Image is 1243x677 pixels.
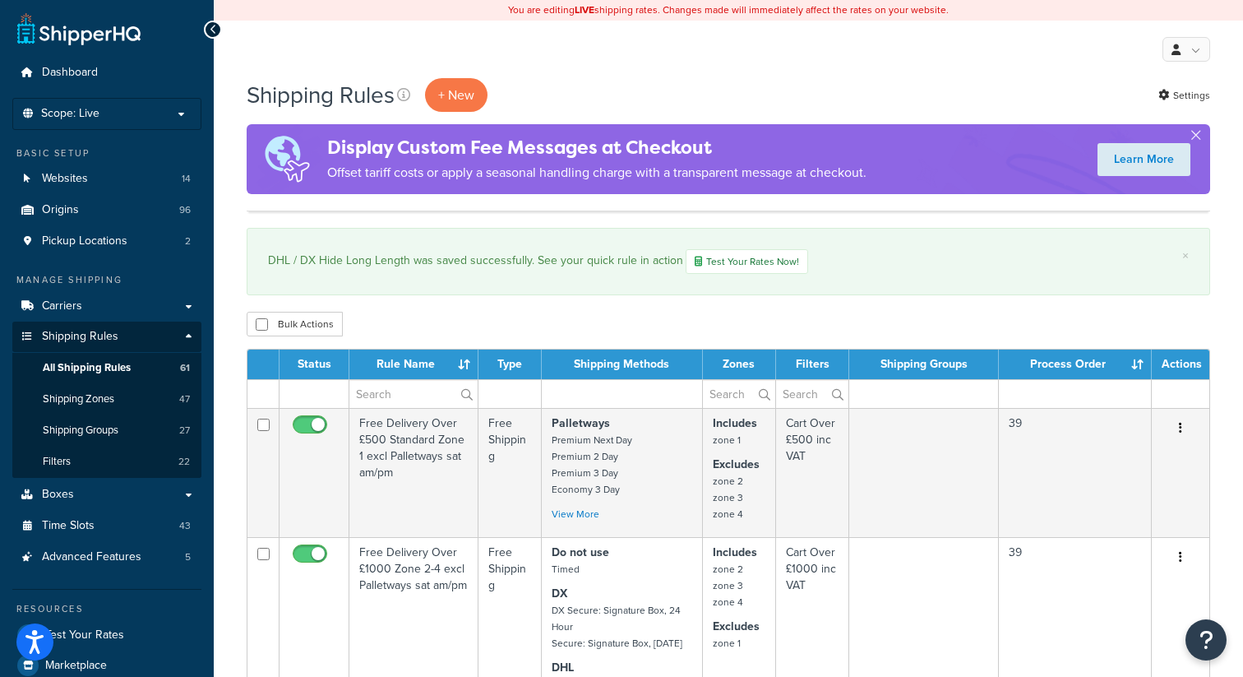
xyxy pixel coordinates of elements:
[42,550,141,564] span: Advanced Features
[12,511,201,541] li: Time Slots
[268,249,1189,274] div: DHL / DX Hide Long Length was saved successfully. See your quick rule in action
[185,550,191,564] span: 5
[12,415,201,446] a: Shipping Groups 27
[1185,619,1227,661] button: Open Resource Center
[12,447,201,477] li: Filters
[12,542,201,573] li: Advanced Features
[552,603,682,651] small: DX Secure: Signature Box, 24 Hour Secure: Signature Box, [DATE]
[713,618,760,635] strong: Excludes
[478,350,543,379] th: Type
[713,544,757,561] strong: Includes
[703,380,775,408] input: Search
[12,322,201,352] a: Shipping Rules
[12,384,201,415] a: Shipping Zones 47
[180,361,190,375] span: 61
[1152,350,1209,379] th: Actions
[327,161,866,184] p: Offset tariff costs or apply a seasonal handling charge with a transparent message at checkout.
[12,415,201,446] li: Shipping Groups
[280,350,349,379] th: Status
[478,408,543,537] td: Free Shipping
[552,659,574,676] strong: DHL
[575,2,594,17] b: LIVE
[713,474,743,522] small: zone 2 zone 3 zone 4
[41,107,99,121] span: Scope: Live
[552,544,609,561] strong: Do not use
[999,408,1152,537] td: 39
[179,392,190,406] span: 47
[43,361,131,375] span: All Shipping Rules
[178,455,190,469] span: 22
[42,519,95,533] span: Time Slots
[327,134,866,161] h4: Display Custom Fee Messages at Checkout
[179,519,191,533] span: 43
[552,507,599,522] a: View More
[12,226,201,257] a: Pickup Locations 2
[12,447,201,477] a: Filters 22
[425,78,487,112] p: + New
[45,659,107,673] span: Marketplace
[185,234,191,248] span: 2
[182,172,191,186] span: 14
[42,234,127,248] span: Pickup Locations
[179,203,191,217] span: 96
[43,424,118,438] span: Shipping Groups
[247,79,395,111] h1: Shipping Rules
[349,380,478,408] input: Search
[247,312,343,336] button: Bulk Actions
[12,226,201,257] li: Pickup Locations
[42,488,74,502] span: Boxes
[1182,249,1189,262] a: ×
[12,146,201,160] div: Basic Setup
[1158,84,1210,107] a: Settings
[552,415,610,432] strong: Palletways
[12,620,201,650] a: Test Your Rates
[1097,143,1190,176] a: Learn More
[17,12,141,45] a: ShipperHQ Home
[776,380,849,408] input: Search
[713,415,757,432] strong: Includes
[12,322,201,478] li: Shipping Rules
[12,273,201,287] div: Manage Shipping
[999,350,1152,379] th: Process Order : activate to sort column ascending
[12,353,201,383] a: All Shipping Rules 61
[43,455,71,469] span: Filters
[849,350,999,379] th: Shipping Groups
[349,350,478,379] th: Rule Name : activate to sort column ascending
[703,350,776,379] th: Zones
[686,249,808,274] a: Test Your Rates Now!
[45,628,124,642] span: Test Your Rates
[349,408,478,537] td: Free Delivery Over £500 Standard Zone 1 excl Palletways sat am/pm
[713,636,741,651] small: zone 1
[12,511,201,541] a: Time Slots 43
[552,562,580,577] small: Timed
[42,203,79,217] span: Origins
[12,195,201,225] a: Origins 96
[42,330,118,344] span: Shipping Rules
[43,392,114,406] span: Shipping Zones
[12,542,201,573] a: Advanced Features 5
[12,602,201,616] div: Resources
[776,408,850,537] td: Cart Over £500 inc VAT
[42,299,82,313] span: Carriers
[42,66,98,80] span: Dashboard
[12,291,201,322] a: Carriers
[12,58,201,88] a: Dashboard
[552,585,567,602] strong: DX
[42,172,88,186] span: Websites
[12,480,201,510] a: Boxes
[247,124,327,194] img: duties-banner-06bc72dcb5fe05cb3f9472aba00be2ae8eb53ab6f0d8bb03d382ba314ac3c341.png
[12,353,201,383] li: All Shipping Rules
[713,433,741,447] small: zone 1
[552,433,632,497] small: Premium Next Day Premium 2 Day Premium 3 Day Economy 3 Day
[12,164,201,194] li: Websites
[776,350,850,379] th: Filters
[12,195,201,225] li: Origins
[713,456,760,473] strong: Excludes
[542,350,702,379] th: Shipping Methods
[179,424,190,438] span: 27
[713,562,743,610] small: zone 2 zone 3 zone 4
